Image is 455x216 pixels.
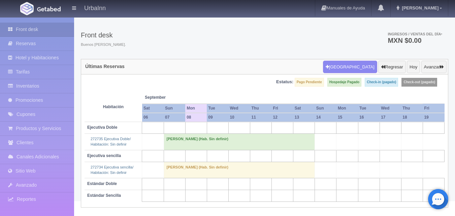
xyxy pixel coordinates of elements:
[365,78,398,87] label: Check-in (pagado)
[228,113,250,122] th: 10
[87,193,121,198] b: Estándar Sencilla
[164,113,185,122] th: 07
[423,113,444,122] th: 19
[336,113,358,122] th: 15
[407,61,420,73] button: Hoy
[185,113,207,122] th: 08
[388,37,442,44] h3: MXN $0.00
[358,104,380,113] th: Tue
[207,113,228,122] th: 09
[358,113,380,122] th: 16
[315,104,336,113] th: Sun
[81,31,126,39] h3: Front desk
[315,113,336,122] th: 14
[295,78,324,87] label: Pago Pendiente
[164,104,185,113] th: Sun
[142,104,164,113] th: Sat
[87,153,121,158] b: Ejecutiva sencilla
[272,104,293,113] th: Fri
[145,95,183,100] span: September
[85,64,125,69] h4: Últimas Reservas
[423,104,444,113] th: Fri
[228,104,250,113] th: Wed
[323,61,377,73] button: [GEOGRAPHIC_DATA]
[84,3,106,12] h4: UrbaInn
[103,104,124,109] strong: Habitación
[276,79,293,85] label: Estatus:
[250,113,272,122] th: 11
[20,2,34,15] img: Getabed
[164,134,315,150] td: [PERSON_NAME] (Hab. Sin definir)
[142,113,164,122] th: 06
[87,125,117,130] b: Ejecutiva Doble
[293,113,315,122] th: 13
[250,104,272,113] th: Thu
[207,104,228,113] th: Tue
[336,104,358,113] th: Mon
[421,61,447,73] button: Avanzar
[401,104,423,113] th: Thu
[293,104,315,113] th: Sat
[91,137,131,146] a: 272735 Ejecutiva Doble/Habitación: Sin definir
[400,5,438,10] span: [PERSON_NAME]
[388,32,442,36] span: Ingresos / Ventas del día
[401,113,423,122] th: 18
[380,113,401,122] th: 17
[164,162,315,178] td: [PERSON_NAME] (Hab. Sin definir)
[81,42,126,48] span: Buenos [PERSON_NAME].
[87,181,117,186] b: Estándar Doble
[37,6,61,11] img: Getabed
[327,78,361,87] label: Hospedaje Pagado
[91,165,133,175] a: 272734 Ejecutiva sencilla/Habitación: Sin definir
[380,104,401,113] th: Wed
[401,78,437,87] label: Check-out (pagado)
[378,61,405,73] button: Regresar
[185,104,207,113] th: Mon
[272,113,293,122] th: 12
